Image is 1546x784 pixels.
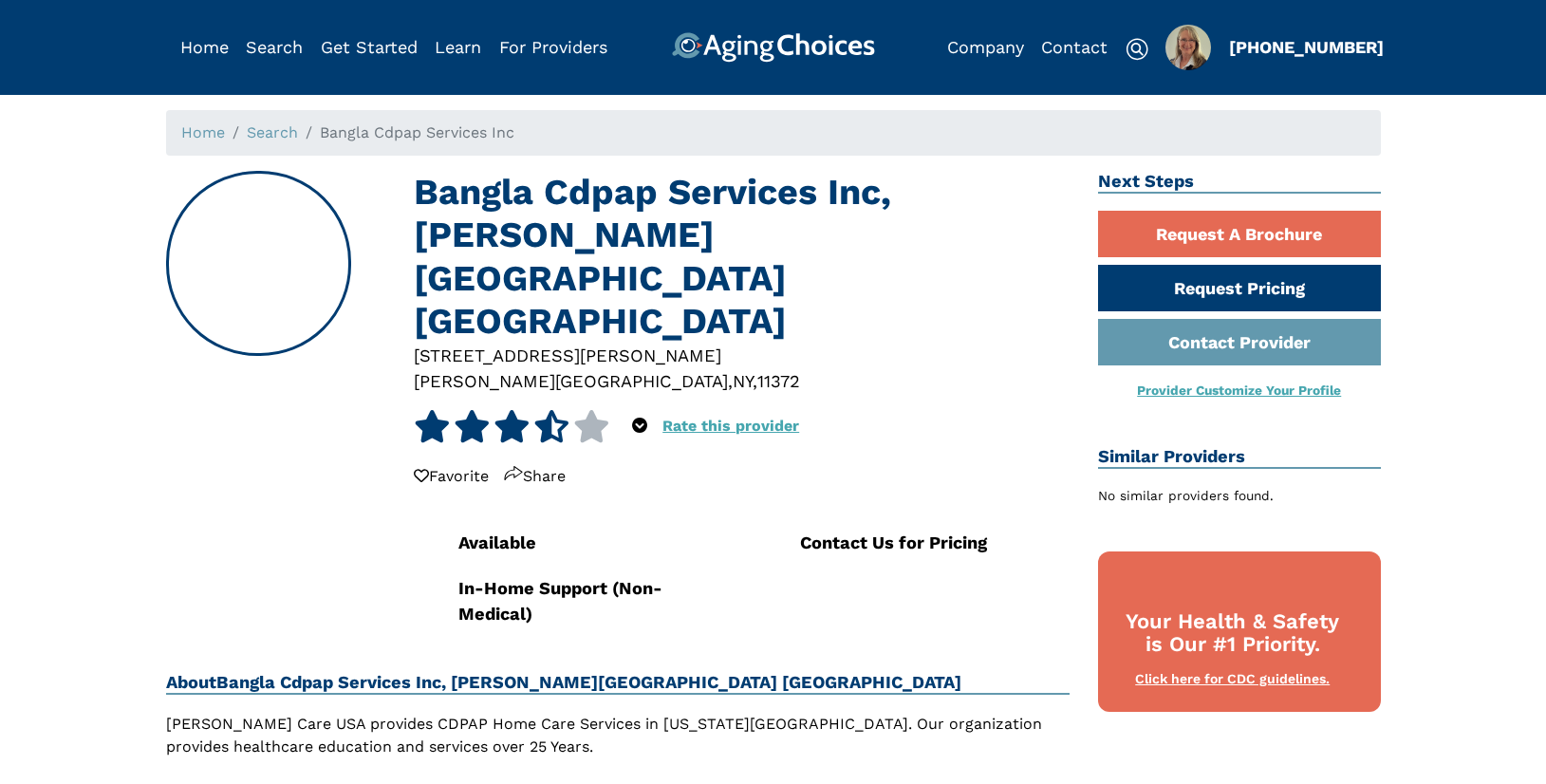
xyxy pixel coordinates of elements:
img: AgingChoices [671,32,874,63]
img: search-icon.svg [1126,38,1148,61]
div: [STREET_ADDRESS][PERSON_NAME] [414,343,1070,368]
div: Popover trigger [1165,25,1211,70]
a: Contact [1041,37,1108,57]
div: Your Health & Safety is Our #1 Priority. [1117,610,1349,658]
a: Get Started [321,37,418,57]
span: NY [733,371,753,391]
a: Search [246,37,303,57]
div: 11372 [757,368,800,394]
p: [PERSON_NAME] Care USA provides CDPAP Home Care Services in [US_STATE][GEOGRAPHIC_DATA]. Our orga... [166,713,1071,758]
a: For Providers [499,37,607,57]
div: Available [458,530,728,555]
a: Learn [435,37,481,57]
a: Provider Customize Your Profile [1137,383,1341,398]
div: Click here for CDC guidelines. [1117,670,1349,689]
div: Share [504,465,566,488]
h1: Bangla Cdpap Services Inc, [PERSON_NAME][GEOGRAPHIC_DATA] [GEOGRAPHIC_DATA] [414,171,1070,343]
div: In-Home Support (Non-Medical) [458,575,728,627]
h2: Similar Providers [1098,446,1381,469]
a: Contact Provider [1098,319,1381,365]
a: Rate this provider [662,417,799,435]
a: Search [247,123,298,141]
div: No similar providers found. [1098,486,1381,506]
img: 0d6ac745-f77c-4484-9392-b54ca61ede62.jpg [1165,25,1211,70]
a: Request Pricing [1098,265,1381,311]
h2: Next Steps [1098,171,1381,194]
h2: About Bangla Cdpap Services Inc, [PERSON_NAME][GEOGRAPHIC_DATA] [GEOGRAPHIC_DATA] [166,672,1071,695]
div: Popover trigger [246,32,303,63]
span: [PERSON_NAME][GEOGRAPHIC_DATA] [414,371,728,391]
div: Favorite [414,465,489,488]
div: Popover trigger [632,410,647,442]
span: Bangla Cdpap Services Inc [320,123,514,141]
span: , [728,371,733,391]
nav: breadcrumb [166,110,1381,156]
a: Home [180,37,229,57]
span: , [753,371,757,391]
div: Contact Us for Pricing [800,530,1070,555]
a: Request A Brochure [1098,211,1381,257]
a: Home [181,123,225,141]
a: Company [947,37,1024,57]
a: [PHONE_NUMBER] [1229,37,1384,57]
